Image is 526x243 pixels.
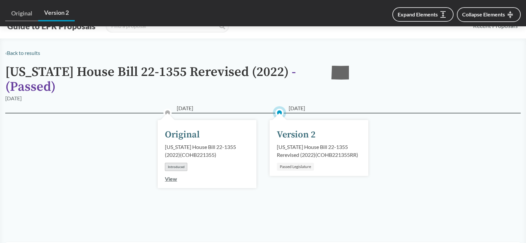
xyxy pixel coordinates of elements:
div: Passed Legislature [277,163,314,171]
a: View [165,176,177,182]
div: [US_STATE] House Bill 22-1355 (2022) ( COHB221355 ) [165,143,249,159]
a: Version 2 [38,5,75,21]
span: - ( Passed ) [5,64,296,95]
div: Version 2 [277,128,316,142]
a: Original [5,6,38,21]
button: Collapse Elements [457,7,521,22]
a: ‹Back to results [5,50,40,56]
div: [US_STATE] House Bill 22-1355 Rerevised (2022) ( COHB221355RR ) [277,143,361,159]
button: Expand Elements [392,7,454,22]
span: [DATE] [289,104,305,112]
div: Introduced [165,163,187,171]
div: Original [165,128,200,142]
div: [DATE] [5,94,22,102]
h1: [US_STATE] House Bill 22-1355 Rerevised (2022) [5,65,321,94]
span: [DATE] [177,104,193,112]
